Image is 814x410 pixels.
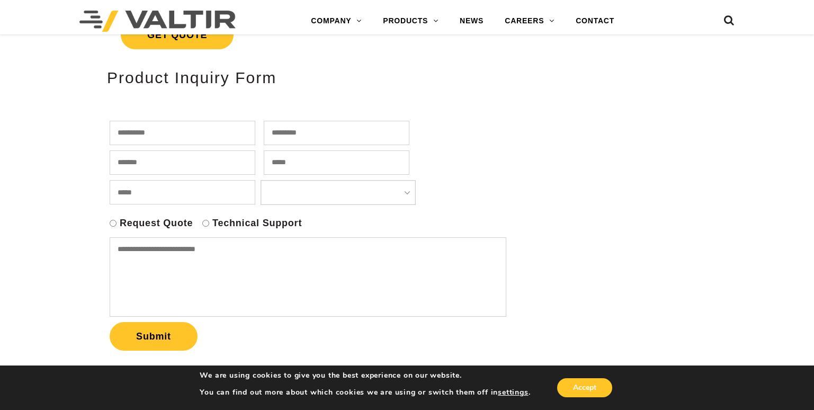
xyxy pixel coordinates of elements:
[372,11,449,32] a: PRODUCTS
[200,388,530,397] p: You can find out more about which cookies we are using or switch them off in .
[494,11,565,32] a: CAREERS
[107,69,504,86] h2: Product Inquiry Form
[110,322,198,351] button: Submit
[120,217,193,229] label: Request Quote
[79,11,236,32] img: Valtir
[300,11,372,32] a: COMPANY
[121,21,234,49] span: Get Quote
[96,8,514,62] a: Get Quote
[565,11,625,32] a: CONTACT
[449,11,494,32] a: NEWS
[212,217,302,229] label: Technical Support
[200,371,530,380] p: We are using cookies to give you the best experience on our website.
[498,388,528,397] button: settings
[557,378,612,397] button: Accept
